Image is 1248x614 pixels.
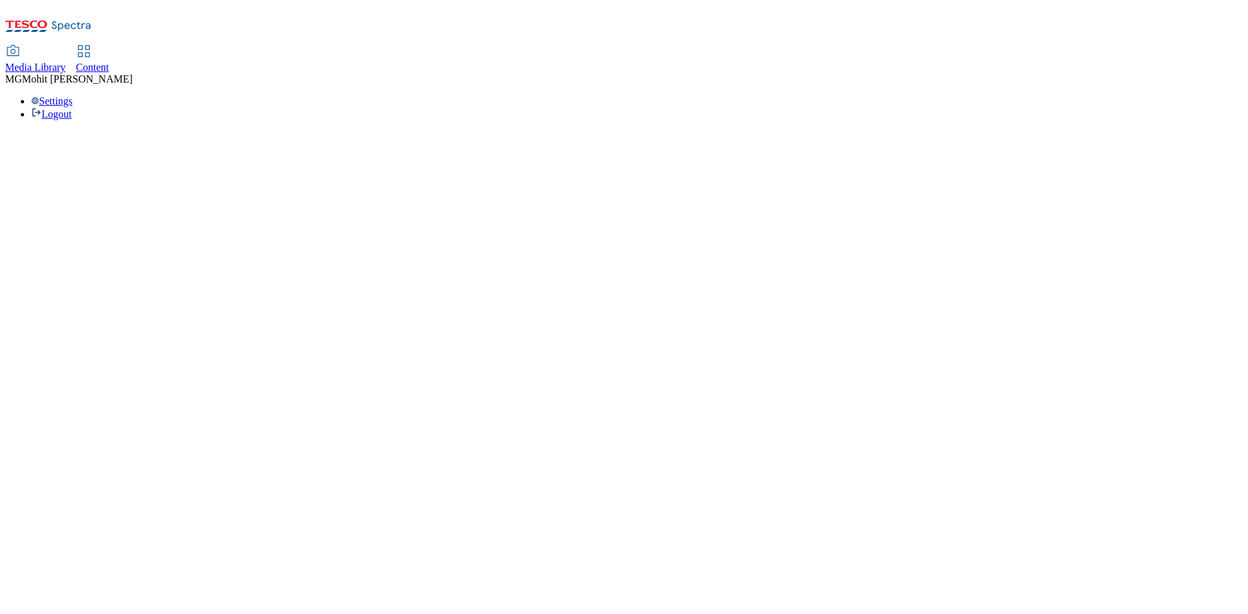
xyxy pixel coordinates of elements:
span: MG [5,73,22,84]
a: Content [76,46,109,73]
a: Logout [31,109,71,120]
a: Media Library [5,46,66,73]
a: Settings [31,96,73,107]
span: Mohit [PERSON_NAME] [22,73,133,84]
span: Media Library [5,62,66,73]
span: Content [76,62,109,73]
